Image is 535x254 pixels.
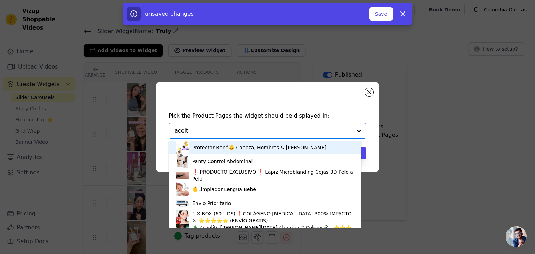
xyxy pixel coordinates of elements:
[192,186,256,193] div: 👶Limpiador Lengua Bebé
[369,7,393,21] button: Save
[145,10,194,17] span: unsaved changes
[365,88,373,96] button: Close modal
[192,224,354,238] div: 🎄 Arbolito [PERSON_NAME][DATE] Alumbra 7 Colores® - ⭐⭐⭐⭐⭐
[192,168,354,182] div: ❗ PRODUCTO EXCLUSIVO ❗ Lápiz Microblanding Cejas 3D Pelo a Pelo
[192,144,326,151] div: Protector Bebé👶 Cabeza, Hombros & [PERSON_NAME]
[192,210,354,224] div: 1 X BOX (60 UDS) ❗COLÁGENO [MEDICAL_DATA] 300% IMPACTO® ⭐⭐⭐⭐⭐ (ENVÍO GRATIS)
[169,112,366,120] h4: Pick the Product Pages the widget should be displayed in:
[506,226,527,247] a: Chat abierto
[192,200,231,207] div: Envío Prioritario
[176,168,189,182] img: product thumbnail
[176,154,189,168] img: product thumbnail
[175,127,352,135] input: Search for products
[192,158,253,165] div: Panty Control Abdominal
[176,210,189,224] img: product thumbnail
[176,196,189,210] img: product thumbnail
[176,224,189,238] img: product thumbnail
[176,141,189,154] img: product thumbnail
[176,182,189,196] img: product thumbnail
